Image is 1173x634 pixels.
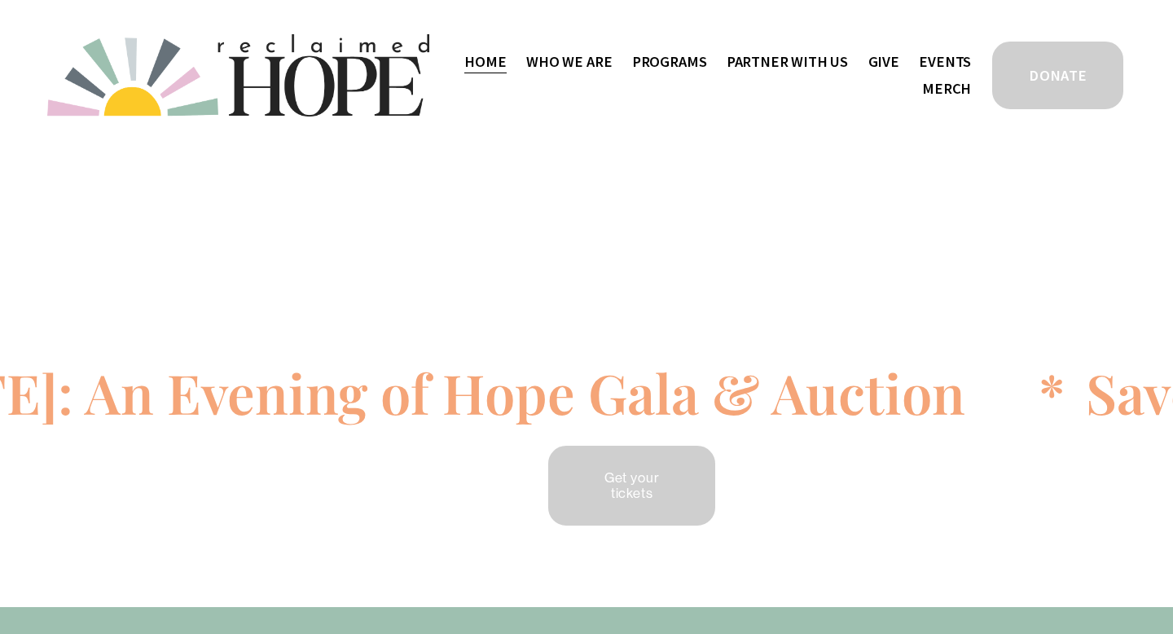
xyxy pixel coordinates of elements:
[727,50,848,74] span: Partner With Us
[919,48,971,75] a: Events
[526,50,612,74] span: Who We Are
[464,48,506,75] a: Home
[526,48,612,75] a: folder dropdown
[922,75,971,102] a: Merch
[868,48,899,75] a: Give
[546,443,718,528] a: Get your tickets
[632,48,707,75] a: folder dropdown
[632,50,707,74] span: Programs
[990,39,1126,112] a: DONATE
[47,34,429,117] img: Reclaimed Hope Initiative
[727,48,848,75] a: folder dropdown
